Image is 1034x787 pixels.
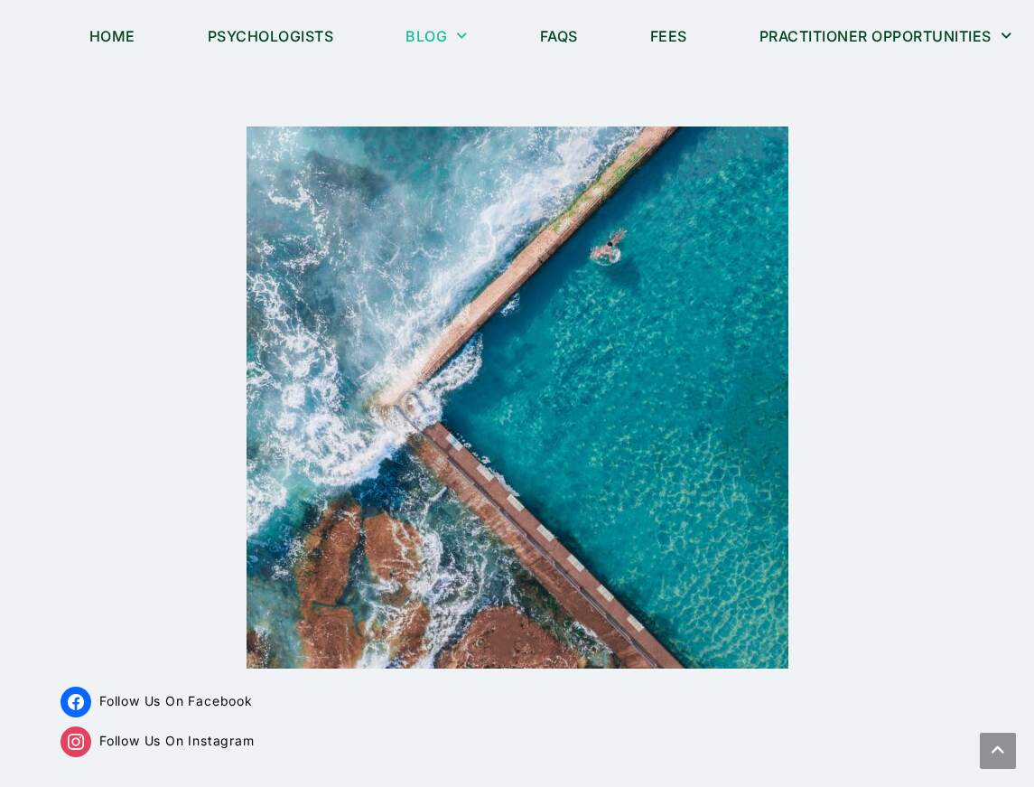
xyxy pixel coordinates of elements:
[99,733,255,748] span: Follow Us On Instagram
[61,693,253,708] a: Follow Us On Facebook
[517,15,601,57] a: FAQs
[61,733,254,748] a: Follow Us On Instagram
[67,15,158,57] a: Home
[980,733,1016,769] a: Scroll to the top of the page
[383,15,490,57] a: Blog
[99,693,253,708] span: Follow Us On Facebook
[628,15,710,57] a: Fees
[185,15,357,57] a: Psychologists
